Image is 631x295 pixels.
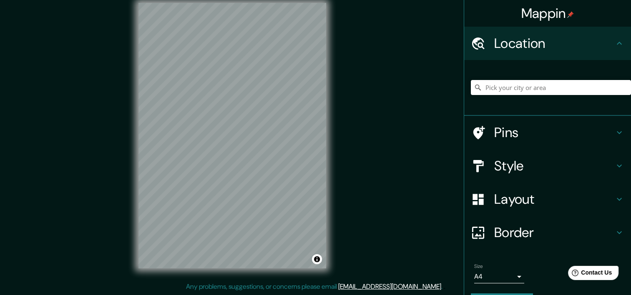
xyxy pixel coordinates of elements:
div: . [444,282,445,292]
div: Style [464,149,631,182]
canvas: Map [138,3,326,268]
div: Pins [464,116,631,149]
h4: Layout [494,191,614,207]
p: Any problems, suggestions, or concerns please email . [186,282,442,292]
a: [EMAIL_ADDRESS][DOMAIN_NAME] [338,282,441,291]
h4: Pins [494,124,614,141]
div: Border [464,216,631,249]
img: pin-icon.png [567,11,574,18]
iframe: Help widget launcher [557,262,622,286]
div: Location [464,27,631,60]
label: Size [474,263,483,270]
h4: Border [494,224,614,241]
div: Layout [464,182,631,216]
button: Toggle attribution [312,254,322,264]
div: A4 [474,270,524,283]
h4: Style [494,157,614,174]
div: . [442,282,444,292]
h4: Mappin [521,5,574,22]
h4: Location [494,35,614,52]
input: Pick your city or area [471,80,631,95]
